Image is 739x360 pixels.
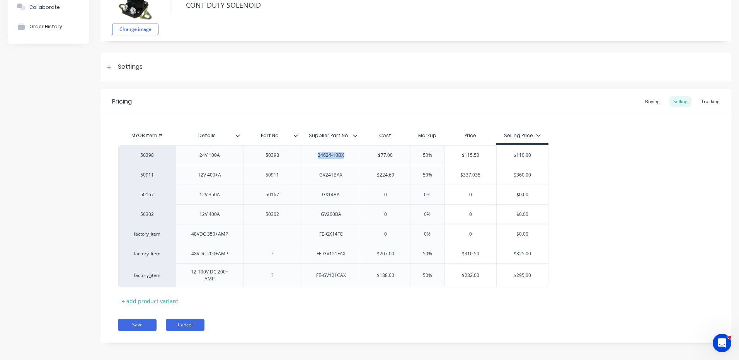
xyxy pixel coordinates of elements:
button: Order History [8,17,89,36]
div: 0 [445,185,497,204]
div: $360.00 [497,165,548,185]
div: $0.00 [497,205,548,224]
div: $337.035 [445,165,497,185]
div: 50% [408,165,447,185]
div: Order History [29,24,62,29]
div: 12V 400A [190,209,229,219]
div: Selling Price [504,132,541,139]
div: 0% [408,224,447,244]
div: Details [176,126,238,145]
div: 50167 [126,191,168,198]
div: Collaborate [29,4,60,10]
div: 0% [408,205,447,224]
div: 50% [408,266,447,285]
div: GV241BAX [312,170,350,180]
div: 50167 [253,190,291,200]
div: GX14BA [312,190,350,200]
div: 5091112V 400+A50911GV241BAX$224.6950%$337.035$360.00 [118,165,548,185]
iframe: Intercom live chat [713,334,731,352]
div: 50398 [253,150,291,160]
div: Supplier Part No [301,126,356,145]
div: $282.00 [445,266,497,285]
div: 5030212V 400A50302GV200BA00%0$0.00 [118,204,548,224]
div: FE-GV121FAX [310,249,352,259]
div: $115.50 [445,146,497,165]
div: 12V 400+A [190,170,229,180]
div: factory_item12-100V DC 200+ AMPFE-GV121CAX$188.0050%$282.00$295.00 [118,263,548,287]
button: Save [118,319,157,331]
div: 50% [408,146,447,165]
div: $310.50 [445,244,497,263]
div: 12V 350A [190,190,229,200]
div: 50302 [253,209,291,219]
div: 5039824V 100A5039824624-10BX$77.0050%$115.50$110.00 [118,145,548,165]
div: $188.00 [361,266,410,285]
div: 0 [361,224,410,244]
div: Pricing [112,97,132,106]
div: 50911 [126,172,168,178]
div: 50911 [253,170,291,180]
div: 50% [408,244,447,263]
button: Change image [112,24,158,35]
div: $207.00 [361,244,410,263]
div: Cost [361,128,410,143]
div: Selling [669,96,691,107]
div: Part No [243,128,301,143]
div: 24V 100A [190,150,229,160]
div: factory_item [126,250,168,257]
div: Settings [118,62,143,72]
div: 0 [445,205,497,224]
div: 0 [361,205,410,224]
div: Details [176,128,243,143]
div: factory_item48VDC 350+AMPFE-GX14FC00%0$0.00 [118,224,548,244]
div: 50302 [126,211,168,218]
div: factory_item48VDC 200+AMPFE-GV121FAX$207.0050%$310.50$325.00 [118,244,548,263]
div: + add product variant [118,295,182,307]
div: $295.00 [497,266,548,285]
div: $224.69 [361,165,410,185]
div: $77.00 [361,146,410,165]
div: 12-100V DC 200+ AMP [179,267,240,284]
div: FE-GV121CAX [310,270,352,280]
div: $0.00 [497,224,548,244]
button: Cancel [166,319,204,331]
div: 0 [361,185,410,204]
div: Markup [410,128,444,143]
div: Price [444,128,497,143]
div: factory_item [126,272,168,279]
div: 0% [408,185,447,204]
div: 0 [445,224,497,244]
div: Supplier Part No [301,128,361,143]
div: 50398 [126,152,168,159]
div: 5016712V 350A50167GX14BA00%0$0.00 [118,185,548,204]
div: FE-GX14FC [312,229,350,239]
div: factory_item [126,231,168,238]
div: MYOB Item # [118,128,176,143]
div: $0.00 [497,185,548,204]
div: Part No [243,126,296,145]
div: GV200BA [312,209,350,219]
div: 24624-10BX [312,150,350,160]
div: $325.00 [497,244,548,263]
div: 48VDC 350+AMP [185,229,234,239]
div: $110.00 [497,146,548,165]
div: 48VDC 200+AMP [185,249,234,259]
div: Tracking [697,96,724,107]
div: Buying [641,96,664,107]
